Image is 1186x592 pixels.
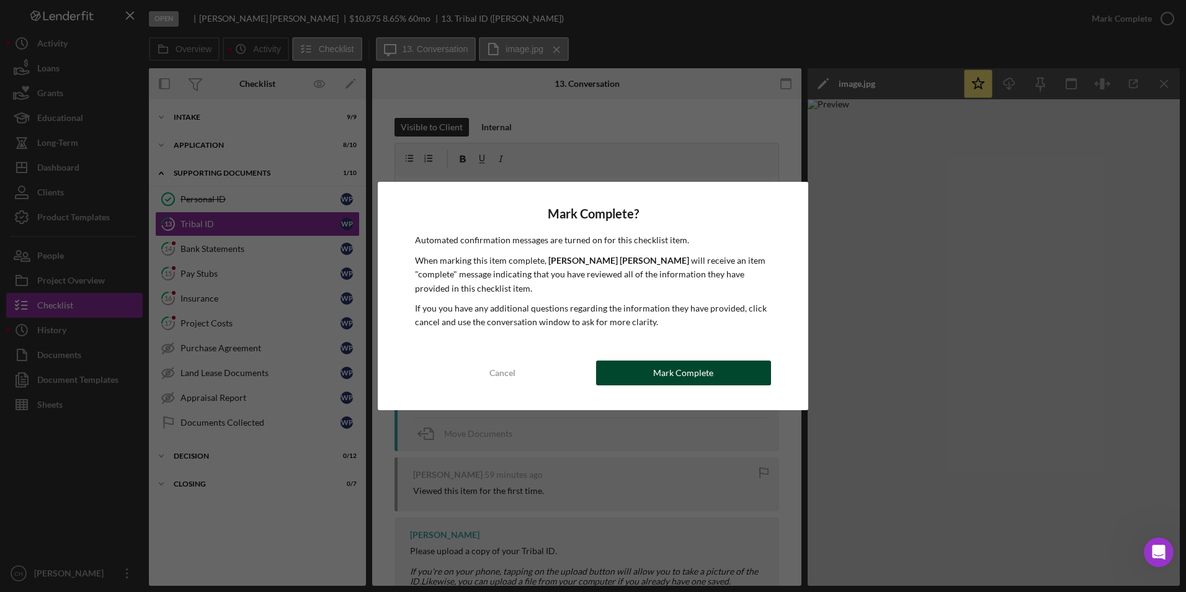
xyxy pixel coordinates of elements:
p: When marking this item complete, will receive an item "complete" message indicating that you have... [415,254,771,295]
div: Cancel [489,361,515,385]
iframe: Intercom live chat [1144,537,1174,567]
h4: Mark Complete? [415,207,771,221]
div: Mark Complete [653,361,713,385]
p: If you you have any additional questions regarding the information they have provided, click canc... [415,302,771,330]
b: [PERSON_NAME] [PERSON_NAME] [548,255,689,266]
button: Cancel [415,361,590,385]
button: Mark Complete [596,361,771,385]
p: Automated confirmation messages are turned on for this checklist item. [415,233,771,247]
